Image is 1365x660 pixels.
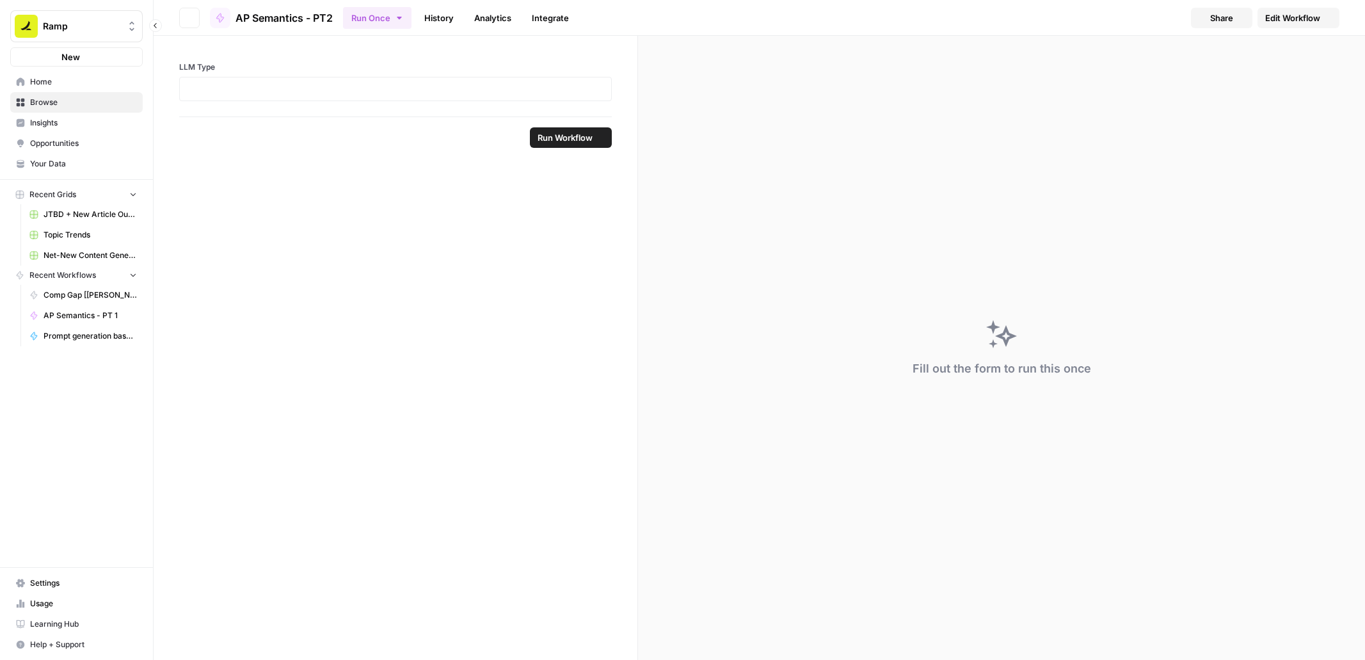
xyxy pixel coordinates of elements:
[1265,12,1320,24] span: Edit Workflow
[10,593,143,614] a: Usage
[61,51,80,63] span: New
[30,97,137,108] span: Browse
[913,360,1091,378] div: Fill out the form to run this once
[235,10,333,26] span: AP Semantics - PT2
[10,154,143,174] a: Your Data
[1210,12,1233,24] span: Share
[1191,8,1252,28] button: Share
[10,47,143,67] button: New
[179,61,612,73] label: LLM Type
[24,225,143,245] a: Topic Trends
[10,92,143,113] a: Browse
[30,158,137,170] span: Your Data
[30,598,137,609] span: Usage
[24,326,143,346] a: Prompt generation based on URL v1
[30,639,137,650] span: Help + Support
[15,15,38,38] img: Ramp Logo
[30,76,137,88] span: Home
[10,185,143,204] button: Recent Grids
[44,229,137,241] span: Topic Trends
[210,8,333,28] a: AP Semantics - PT2
[24,245,143,266] a: Net-New Content Generator - Grid Template
[417,8,461,28] a: History
[10,614,143,634] a: Learning Hub
[29,270,96,281] span: Recent Workflows
[30,577,137,589] span: Settings
[24,305,143,326] a: AP Semantics - PT 1
[44,250,137,261] span: Net-New Content Generator - Grid Template
[30,117,137,129] span: Insights
[44,330,137,342] span: Prompt generation based on URL v1
[343,7,411,29] button: Run Once
[44,310,137,321] span: AP Semantics - PT 1
[1257,8,1339,28] a: Edit Workflow
[10,634,143,655] button: Help + Support
[538,131,593,144] span: Run Workflow
[44,209,137,220] span: JTBD + New Article Output
[10,573,143,593] a: Settings
[10,113,143,133] a: Insights
[10,10,143,42] button: Workspace: Ramp
[10,266,143,285] button: Recent Workflows
[10,133,143,154] a: Opportunities
[30,618,137,630] span: Learning Hub
[24,204,143,225] a: JTBD + New Article Output
[467,8,519,28] a: Analytics
[44,289,137,301] span: Comp Gap [[PERSON_NAME]'s Vers]
[524,8,577,28] a: Integrate
[30,138,137,149] span: Opportunities
[10,72,143,92] a: Home
[43,20,120,33] span: Ramp
[530,127,612,148] button: Run Workflow
[24,285,143,305] a: Comp Gap [[PERSON_NAME]'s Vers]
[29,189,76,200] span: Recent Grids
